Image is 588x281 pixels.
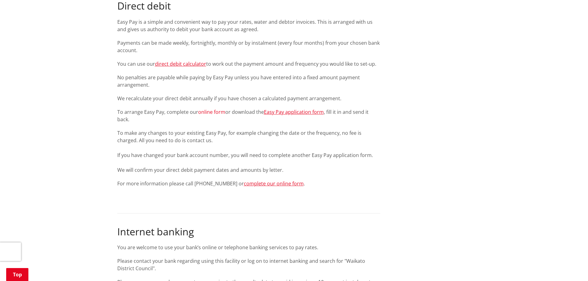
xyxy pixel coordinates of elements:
p: We recalculate your direct debit annually if you have chosen a calculated payment arrangement. [117,95,380,102]
p: You are welcome to use your bank’s online or telephone banking services to pay rates. [117,244,380,251]
a: online form [198,109,225,115]
p: Please contact your bank regarding using this facility or log on to internet banking and search f... [117,257,380,272]
h2: Internet banking [117,226,380,238]
p: Easy Pay is a simple and convenient way to pay your rates, water and debtor invoices. This is arr... [117,18,380,33]
p: For more information please call [PHONE_NUMBER] or . [117,180,380,187]
a: Easy Pay application form [264,109,324,115]
p: You can use our to work out the payment amount and frequency you would like to set-up. [117,60,380,68]
iframe: Messenger Launcher [560,255,582,277]
a: Top [6,268,28,281]
p: To arrange Easy Pay, complete our or download the , fill it in and send it back. [117,108,380,123]
a: direct debit calculator [155,60,206,67]
p: Payments can be made weekly, fortnightly, monthly or by instalment (every four months) from your ... [117,39,380,54]
a: complete our online form [244,180,304,187]
p: To make any changes to your existing Easy Pay, for example changing the date or the frequency, no... [117,129,380,174]
p: No penalties are payable while paying by Easy Pay unless you have entered into a fixed amount pay... [117,74,380,89]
